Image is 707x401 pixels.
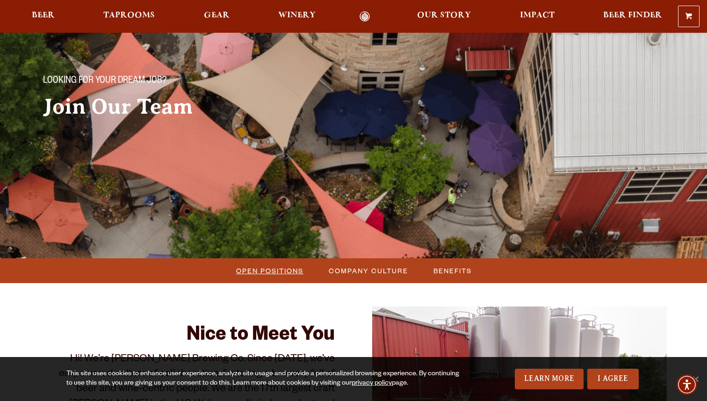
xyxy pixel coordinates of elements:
[597,11,668,22] a: Beer Finder
[352,380,392,387] a: privacy policy
[514,11,561,22] a: Impact
[603,12,662,19] span: Beer Finder
[411,11,477,22] a: Our Story
[204,12,230,19] span: Gear
[198,11,236,22] a: Gear
[323,264,413,277] a: Company Culture
[278,12,316,19] span: Winery
[417,12,471,19] span: Our Story
[433,264,472,277] span: Benefits
[347,11,382,22] a: Odell Home
[428,264,476,277] a: Benefits
[66,370,462,388] div: This site uses cookies to enhance user experience, analyze site usage and provide a personalized ...
[236,264,303,277] span: Open Positions
[515,369,584,389] a: Learn More
[26,11,61,22] a: Beer
[103,12,155,19] span: Taprooms
[43,75,166,87] span: Looking for your dream job?
[97,11,161,22] a: Taprooms
[40,325,335,348] h2: Nice to Meet You
[677,374,697,395] div: Accessibility Menu
[587,369,639,389] a: I Agree
[520,12,555,19] span: Impact
[231,264,308,277] a: Open Positions
[329,264,408,277] span: Company Culture
[32,12,55,19] span: Beer
[272,11,322,22] a: Winery
[43,95,335,118] h2: Join Our Team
